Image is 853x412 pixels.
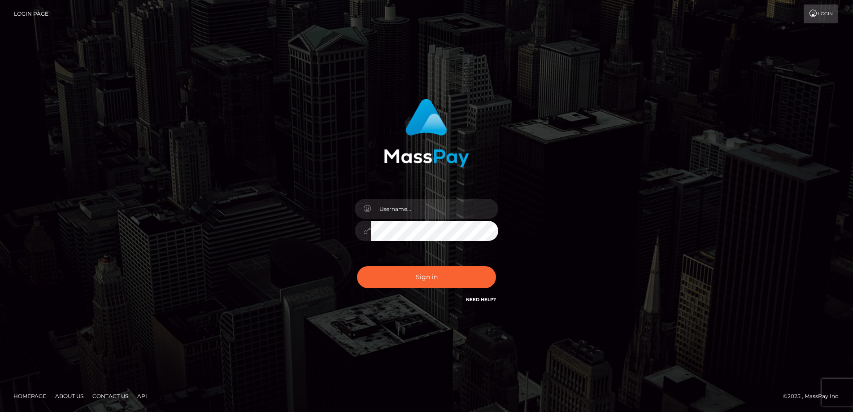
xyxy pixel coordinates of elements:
a: Login [804,4,838,23]
a: Login Page [14,4,48,23]
a: Homepage [10,389,50,403]
a: API [134,389,151,403]
div: © 2025 , MassPay Inc. [783,391,846,401]
img: MassPay Login [384,99,469,167]
a: Contact Us [89,389,132,403]
a: About Us [52,389,87,403]
a: Need Help? [466,297,496,302]
button: Sign in [357,266,496,288]
input: Username... [371,199,498,219]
